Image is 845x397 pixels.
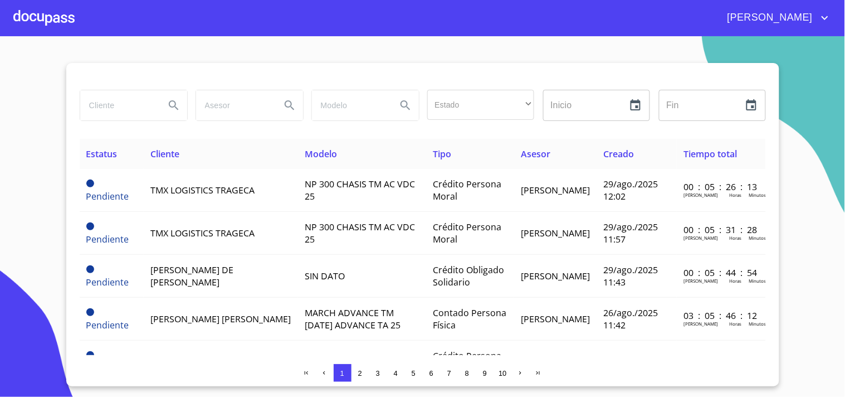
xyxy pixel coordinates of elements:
span: NP 300 CHASIS TM AC VDC 25 [305,221,415,245]
span: 9 [483,369,487,377]
p: 76 : 04 : 50 : 16 [683,352,759,365]
span: Pendiente [86,233,129,245]
p: 00 : 05 : 44 : 54 [683,267,759,279]
button: Search [276,92,303,119]
span: [PERSON_NAME] [521,313,590,325]
span: 4 [394,369,398,377]
p: Minutos [749,321,766,327]
span: Crédito Obligado Solidario [433,264,504,288]
span: Crédito Persona Moral [433,221,501,245]
span: 10 [499,369,506,377]
button: 10 [494,364,512,382]
p: [PERSON_NAME] [683,278,718,284]
p: Horas [729,278,741,284]
span: TMX LOGISTICS TRAGECA [150,227,255,239]
span: Contado Persona Física [433,307,506,331]
span: MARCH ADVANCE TM [DATE] ADVANCE TA 25 [305,307,400,331]
span: Pendiente [86,180,94,187]
p: [PERSON_NAME] [683,235,718,241]
button: 1 [334,364,351,382]
button: 9 [476,364,494,382]
p: 03 : 05 : 46 : 12 [683,309,759,322]
span: Pendiente [86,265,94,273]
input: search [312,90,388,120]
div: ​ [427,90,534,120]
button: 3 [369,364,387,382]
p: 00 : 05 : 26 : 13 [683,181,759,193]
span: Crédito Persona Física [433,350,501,374]
span: 1 [340,369,344,377]
button: 7 [441,364,458,382]
span: Pendiente [86,190,129,202]
span: 29/ago./2025 12:02 [603,178,658,202]
span: 6 [429,369,433,377]
span: [PERSON_NAME] [PERSON_NAME] [150,313,291,325]
span: SIN DATO [305,270,345,282]
span: Pendiente [86,276,129,288]
span: 7 [447,369,451,377]
span: 29/ago./2025 11:57 [603,221,658,245]
span: 29/ago./2025 11:43 [603,264,658,288]
p: Minutos [749,235,766,241]
span: Asesor [521,148,550,160]
span: Modelo [305,148,337,160]
span: Pendiente [86,308,94,316]
button: 6 [423,364,441,382]
button: 4 [387,364,405,382]
span: [PERSON_NAME] [719,9,818,27]
span: [PERSON_NAME] [521,270,590,282]
p: [PERSON_NAME] [683,192,718,198]
span: TMX LOGISTICS TRAGECA [150,184,255,196]
span: 3 [376,369,380,377]
span: Cliente [150,148,179,160]
span: Pendiente [86,319,129,331]
span: 26/ago./2025 11:42 [603,307,658,331]
span: [PERSON_NAME] DE [PERSON_NAME] [150,264,233,288]
span: Tipo [433,148,451,160]
span: [PERSON_NAME] [521,184,590,196]
p: Horas [729,192,741,198]
span: Pendiente [86,222,94,230]
span: [PERSON_NAME] [521,227,590,239]
input: search [196,90,272,120]
span: 8 [465,369,469,377]
button: 8 [458,364,476,382]
span: Crédito Persona Moral [433,178,501,202]
span: Estatus [86,148,118,160]
button: Search [160,92,187,119]
p: 00 : 05 : 31 : 28 [683,224,759,236]
p: Horas [729,321,741,327]
span: Creado [603,148,634,160]
span: Tiempo total [683,148,737,160]
p: Minutos [749,192,766,198]
button: 5 [405,364,423,382]
p: Minutos [749,278,766,284]
span: 2 [358,369,362,377]
button: 2 [351,364,369,382]
p: [PERSON_NAME] [683,321,718,327]
button: Search [392,92,419,119]
span: NP 300 CHASIS TM AC VDC 25 [305,178,415,202]
button: account of current user [719,9,832,27]
input: search [80,90,156,120]
span: 5 [412,369,416,377]
p: Horas [729,235,741,241]
span: Pendiente [86,351,94,359]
